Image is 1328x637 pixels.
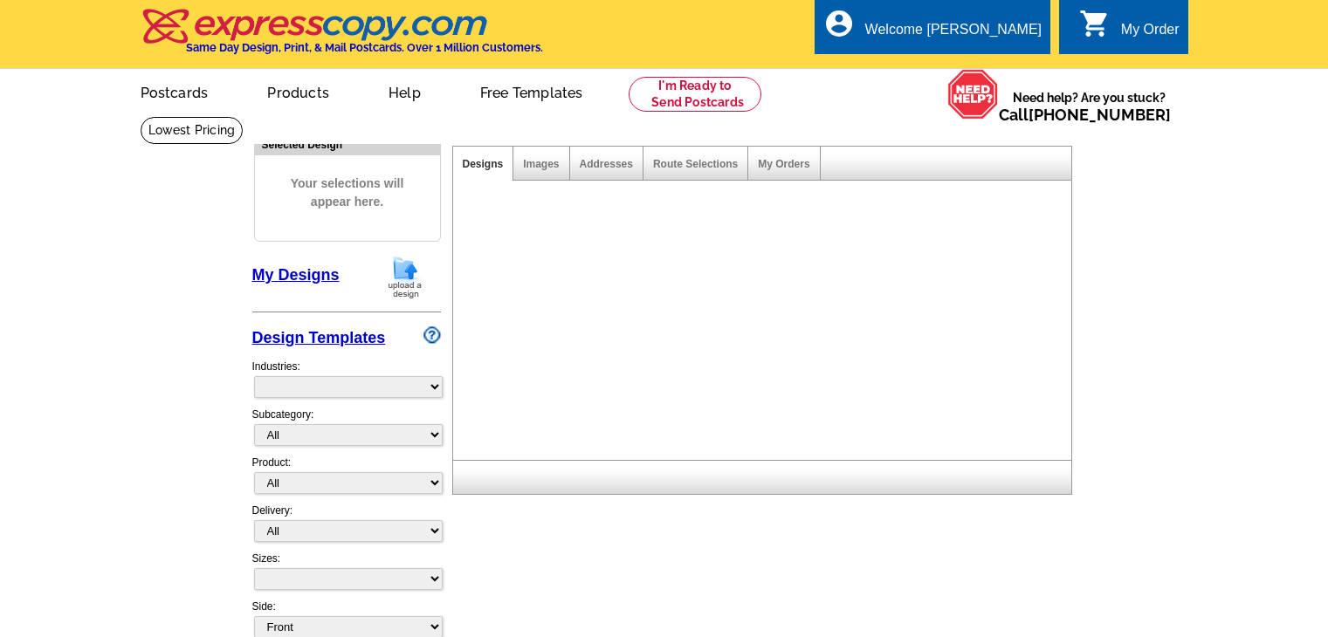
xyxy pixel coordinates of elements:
[1121,22,1180,46] div: My Order
[999,89,1180,124] span: Need help? Are you stuck?
[580,158,633,170] a: Addresses
[1079,19,1180,41] a: shopping_cart My Order
[141,21,543,54] a: Same Day Design, Print, & Mail Postcards. Over 1 Million Customers.
[463,158,504,170] a: Designs
[823,8,855,39] i: account_circle
[361,71,449,112] a: Help
[382,255,428,299] img: upload-design
[252,266,340,284] a: My Designs
[947,69,999,120] img: help
[1079,8,1111,39] i: shopping_cart
[758,158,809,170] a: My Orders
[239,71,357,112] a: Products
[999,106,1171,124] span: Call
[113,71,237,112] a: Postcards
[653,158,738,170] a: Route Selections
[186,41,543,54] h4: Same Day Design, Print, & Mail Postcards. Over 1 Million Customers.
[252,350,441,407] div: Industries:
[252,407,441,455] div: Subcategory:
[252,455,441,503] div: Product:
[452,71,611,112] a: Free Templates
[1029,106,1171,124] a: [PHONE_NUMBER]
[255,136,440,153] div: Selected Design
[865,22,1042,46] div: Welcome [PERSON_NAME]
[423,326,441,344] img: design-wizard-help-icon.png
[268,157,427,229] span: Your selections will appear here.
[523,158,559,170] a: Images
[252,329,386,346] a: Design Templates
[252,551,441,599] div: Sizes:
[252,503,441,551] div: Delivery:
